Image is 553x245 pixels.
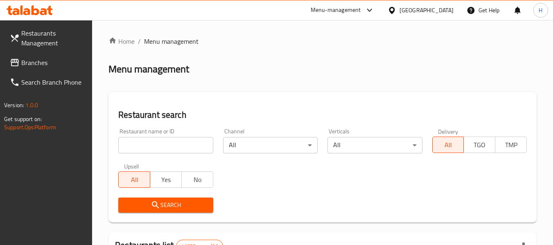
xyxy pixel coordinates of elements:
[118,198,213,213] button: Search
[144,36,199,46] span: Menu management
[122,174,147,186] span: All
[108,63,189,76] h2: Menu management
[495,137,527,153] button: TMP
[467,139,492,151] span: TGO
[4,122,56,133] a: Support.OpsPlatform
[138,36,141,46] li: /
[4,114,42,124] span: Get support on:
[327,137,422,153] div: All
[3,53,93,72] a: Branches
[118,137,213,153] input: Search for restaurant name or ID..
[400,6,454,15] div: [GEOGRAPHIC_DATA]
[432,137,464,153] button: All
[463,137,495,153] button: TGO
[3,23,93,53] a: Restaurants Management
[3,72,93,92] a: Search Branch Phone
[436,139,461,151] span: All
[181,171,213,188] button: No
[185,174,210,186] span: No
[4,100,24,110] span: Version:
[118,109,527,121] h2: Restaurant search
[311,5,361,15] div: Menu-management
[25,100,38,110] span: 1.0.0
[125,200,206,210] span: Search
[118,171,150,188] button: All
[499,139,524,151] span: TMP
[438,128,458,134] label: Delivery
[21,28,86,48] span: Restaurants Management
[21,77,86,87] span: Search Branch Phone
[223,137,318,153] div: All
[539,6,542,15] span: H
[153,174,178,186] span: Yes
[124,163,139,169] label: Upsell
[21,58,86,67] span: Branches
[108,36,135,46] a: Home
[150,171,182,188] button: Yes
[108,36,537,46] nav: breadcrumb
